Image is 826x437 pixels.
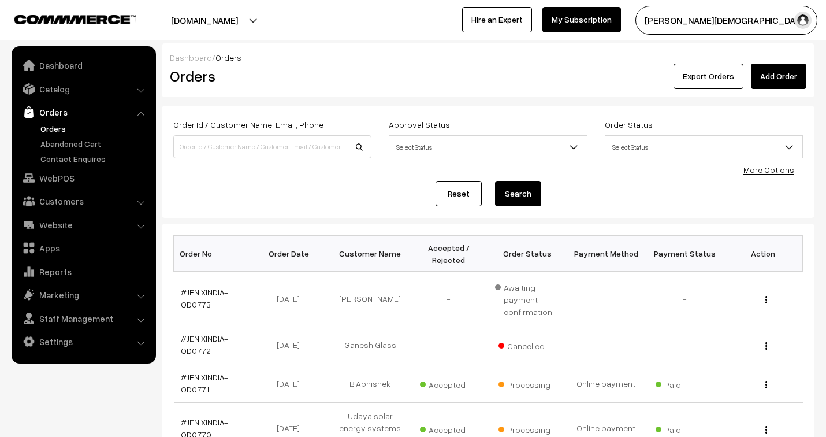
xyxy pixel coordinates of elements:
[488,236,567,272] th: Order Status
[645,325,724,364] td: -
[420,376,478,391] span: Accepted
[751,64,806,89] a: Add Order
[14,12,116,25] a: COMMMERCE
[635,6,817,35] button: [PERSON_NAME][DEMOGRAPHIC_DATA]
[252,272,331,325] td: [DATE]
[170,53,212,62] a: Dashboard
[645,272,724,325] td: -
[498,421,556,436] span: Processing
[331,364,410,403] td: B Abhishek
[743,165,794,175] a: More Options
[645,236,724,272] th: Payment Status
[14,308,152,329] a: Staff Management
[174,236,252,272] th: Order No
[436,181,482,206] a: Reset
[765,342,767,350] img: Menu
[542,7,621,32] a: My Subscription
[410,236,488,272] th: Accepted / Rejected
[331,272,410,325] td: [PERSON_NAME]
[14,331,152,352] a: Settings
[765,296,767,303] img: Menu
[14,261,152,282] a: Reports
[38,153,152,165] a: Contact Enquires
[38,138,152,150] a: Abandoned Cart
[252,236,331,272] th: Order Date
[181,334,228,355] a: #JENIXINDIA-OD0772
[14,55,152,76] a: Dashboard
[389,135,587,158] span: Select Status
[765,426,767,434] img: Menu
[389,137,586,157] span: Select Status
[389,118,450,131] label: Approval Status
[252,325,331,364] td: [DATE]
[605,137,802,157] span: Select Status
[567,364,645,403] td: Online payment
[605,135,803,158] span: Select Status
[724,236,802,272] th: Action
[14,102,152,123] a: Orders
[170,51,806,64] div: /
[215,53,241,62] span: Orders
[14,238,152,258] a: Apps
[38,123,152,135] a: Orders
[173,118,323,131] label: Order Id / Customer Name, Email, Phone
[14,191,152,212] a: Customers
[410,325,488,364] td: -
[656,376,713,391] span: Paid
[410,272,488,325] td: -
[14,284,152,305] a: Marketing
[656,421,713,436] span: Paid
[331,325,410,364] td: Ganesh Glass
[674,64,743,89] button: Export Orders
[131,6,278,35] button: [DOMAIN_NAME]
[495,181,541,206] button: Search
[181,287,228,309] a: #JENIXINDIA-OD0773
[605,118,653,131] label: Order Status
[331,236,410,272] th: Customer Name
[252,364,331,403] td: [DATE]
[794,12,812,29] img: user
[170,67,370,85] h2: Orders
[181,372,228,394] a: #JENIXINDIA-OD0771
[765,381,767,388] img: Menu
[567,236,645,272] th: Payment Method
[14,214,152,235] a: Website
[14,15,136,24] img: COMMMERCE
[14,168,152,188] a: WebPOS
[173,135,371,158] input: Order Id / Customer Name / Customer Email / Customer Phone
[420,421,478,436] span: Accepted
[498,376,556,391] span: Processing
[495,279,560,318] span: Awaiting payment confirmation
[14,79,152,99] a: Catalog
[498,337,556,352] span: Cancelled
[462,7,532,32] a: Hire an Expert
